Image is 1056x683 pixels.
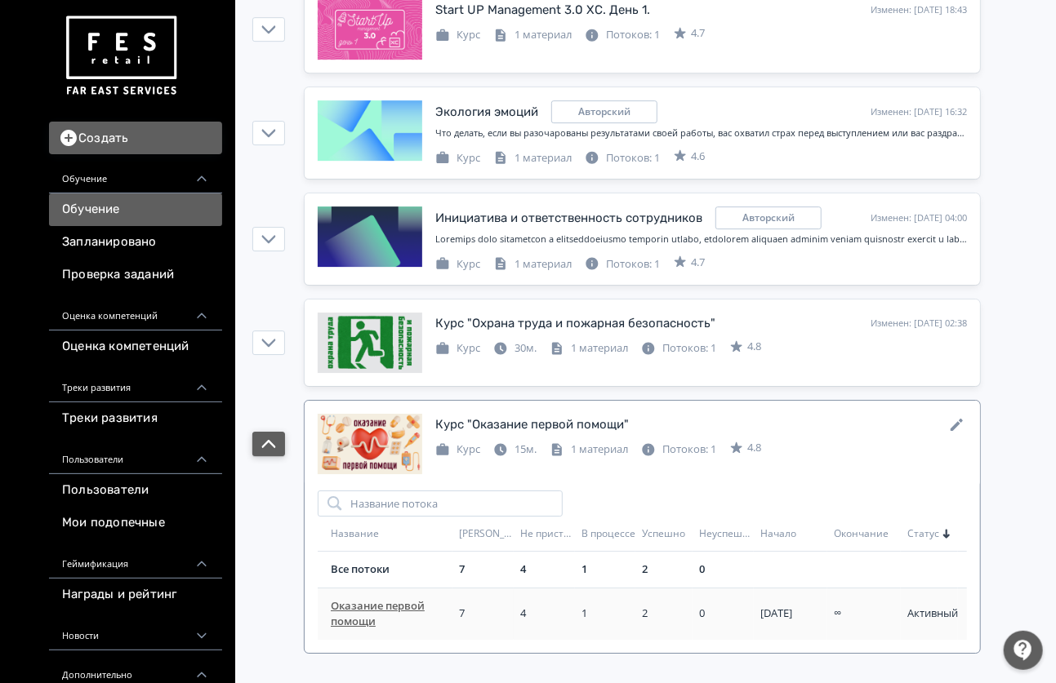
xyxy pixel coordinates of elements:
[699,561,754,578] div: 0
[834,527,889,541] span: Окончание
[459,561,514,578] div: 7
[871,3,967,17] div: Изменен: [DATE] 18:43
[760,527,796,541] span: Начало
[907,527,939,541] span: Статус
[581,561,635,578] div: 1
[515,340,537,355] span: 30м.
[642,561,693,578] div: 2
[435,103,538,122] div: Экология эмоций
[834,605,901,622] div: ∞
[585,256,660,273] div: Потоков: 1
[331,527,379,541] span: Название
[691,149,705,165] span: 4.6
[435,209,702,228] div: Инициатива и ответственность сотрудников
[435,126,967,140] div: Что делать, если вы разочарованы результатами своей работы, вас охватил страх перед выступлением ...
[493,27,572,43] div: 1 материал
[747,339,761,355] span: 4.8
[435,314,715,333] div: Курс "Охрана труда и пожарная безопасность"
[550,340,628,357] div: 1 материал
[641,441,716,458] div: Потоков: 1
[520,561,575,578] div: 4
[49,474,222,507] a: Пользователи
[435,233,967,246] div: Изучение темы инициативы и ответственности является важным, поскольку помогает развить навыки акт...
[49,507,222,539] a: Мои подопечные
[435,441,480,458] div: Курс
[691,255,705,271] span: 4.7
[871,105,967,119] div: Изменен: [DATE] 16:32
[49,193,222,226] a: Обучение
[49,291,222,330] div: Оценка компетенций
[331,561,390,576] a: Все потоки
[435,340,480,357] div: Курс
[49,402,222,435] a: Треки развития
[551,100,657,123] div: copyright
[49,259,222,291] a: Проверка заданий
[493,150,572,166] div: 1 материал
[871,211,967,225] div: Изменен: [DATE] 04:00
[585,150,660,166] div: Потоков: 1
[49,611,222,650] div: Новости
[49,363,222,402] div: Треки развития
[520,605,575,622] div: 4
[49,154,222,193] div: Обучение
[459,605,514,622] div: 7
[515,441,537,456] span: 15м.
[691,25,705,42] span: 4.7
[49,435,222,474] div: Пользователи
[581,605,635,622] div: 1
[550,441,628,458] div: 1 материал
[435,415,629,434] div: Курс "Оказание первой помощи"
[642,605,693,622] div: 2
[459,527,514,541] div: [PERSON_NAME]
[435,1,650,20] div: Start UP Management 3.0 XC. День 1.
[871,317,967,330] div: Изменен: [DATE] 02:38
[49,226,222,259] a: Запланировано
[715,206,822,229] div: copyright
[641,340,716,357] div: Потоков: 1
[520,527,575,541] div: Не приступали
[62,10,180,102] img: https://files.teachbase.ru/system/account/57463/logo/medium-936fc5084dd2c598f50a98b9cbe0469a.png
[49,539,222,579] div: Геймификация
[907,605,958,622] div: Активный
[49,122,222,154] button: Создать
[49,330,222,363] a: Оценка компетенций
[435,27,480,43] div: Курс
[760,605,827,622] div: 27 апр. 2025
[642,527,693,541] div: Успешно
[331,598,452,630] a: Оказание первой помощи
[493,256,572,273] div: 1 материал
[435,150,480,166] div: Курс
[581,527,635,541] div: В процессе
[699,605,754,622] div: 0
[747,440,761,456] span: 4.8
[699,527,754,541] div: Неуспешно
[585,27,660,43] div: Потоков: 1
[49,579,222,611] a: Награды и рейтинг
[435,256,480,273] div: Курс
